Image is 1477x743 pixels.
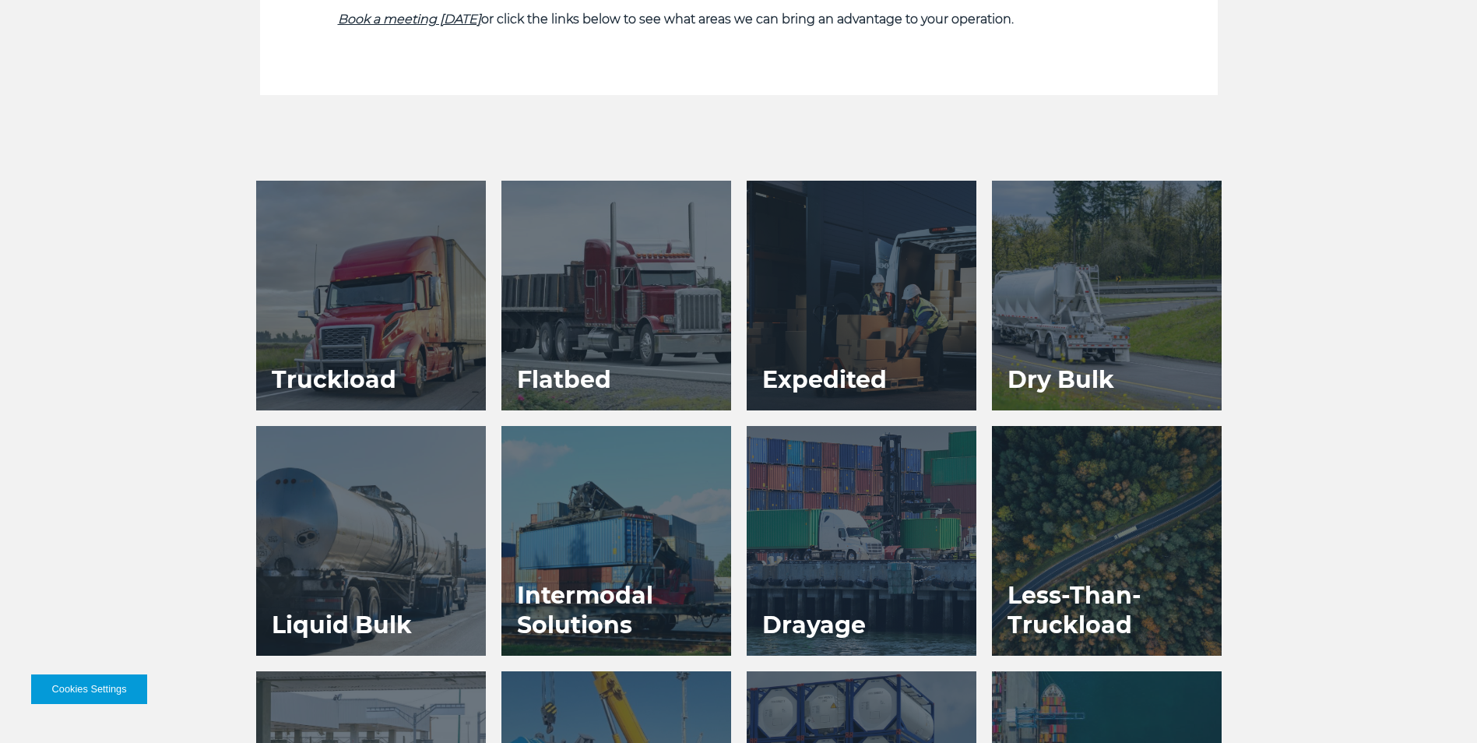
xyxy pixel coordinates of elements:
[256,426,486,656] a: Liquid Bulk
[992,426,1222,656] a: Less-Than-Truckload
[256,181,486,410] a: Truckload
[501,565,731,656] h3: Intermodal Solutions
[501,350,627,410] h3: Flatbed
[747,181,976,410] a: Expedited
[747,595,881,656] h3: Drayage
[747,350,902,410] h3: Expedited
[338,12,481,26] a: Book a meeting [DATE]
[747,426,976,656] a: Drayage
[992,181,1222,410] a: Dry Bulk
[501,426,731,656] a: Intermodal Solutions
[338,12,1014,26] strong: or click the links below to see what areas we can bring an advantage to your operation.
[31,674,147,704] button: Cookies Settings
[256,350,412,410] h3: Truckload
[992,565,1222,656] h3: Less-Than-Truckload
[992,350,1130,410] h3: Dry Bulk
[256,595,427,656] h3: Liquid Bulk
[501,181,731,410] a: Flatbed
